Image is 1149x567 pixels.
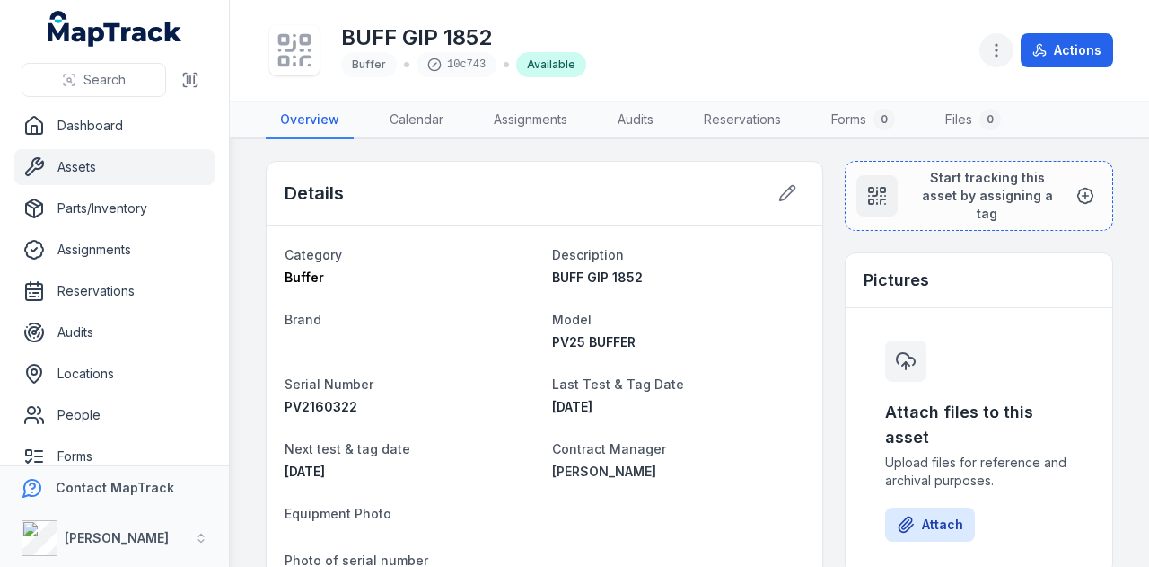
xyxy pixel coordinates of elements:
span: Next test & tag date [285,441,410,456]
span: Buffer [352,58,386,71]
span: [DATE] [552,399,592,414]
button: Actions [1021,33,1113,67]
h3: Pictures [864,268,929,293]
div: Available [516,52,586,77]
time: 1/22/2025, 11:00:00 AM [552,399,592,414]
a: MapTrack [48,11,182,47]
span: [DATE] [285,464,325,479]
a: Calendar [375,102,458,139]
a: Assignments [479,102,582,139]
span: PV25 BUFFER [552,334,636,350]
button: Start tracking this asset by assigning a tag [845,161,1113,231]
a: Locations [14,356,215,392]
div: 10c743 [417,52,496,77]
span: Contract Manager [552,441,666,456]
a: Reservations [689,102,795,139]
a: Forms [14,439,215,474]
a: Reservations [14,273,215,309]
h2: Details [285,181,344,206]
a: Forms0 [817,102,909,139]
div: 0 [979,109,1001,130]
a: Parts/Inventory [14,190,215,226]
button: Search [22,63,166,97]
span: BUFF GIP 1852 [552,270,643,285]
strong: [PERSON_NAME] [65,530,169,545]
span: Buffer [285,270,324,285]
span: Category [285,247,342,262]
span: Search [83,71,126,89]
a: People [14,397,215,433]
span: Last Test & Tag Date [552,377,684,392]
a: Audits [603,102,668,139]
a: Dashboard [14,108,215,144]
a: Overview [266,102,354,139]
a: Assignments [14,232,215,268]
a: Audits [14,315,215,350]
a: Assets [14,149,215,185]
span: PV2160322 [285,399,357,414]
span: Description [552,247,624,262]
h1: BUFF GIP 1852 [341,23,586,52]
a: [PERSON_NAME] [552,463,805,481]
button: Attach [885,508,975,542]
a: Files0 [931,102,1015,139]
span: Start tracking this asset by assigning a tag [912,169,1062,223]
span: Equipment Photo [285,506,391,521]
time: 7/22/2025, 10:00:00 AM [285,464,325,479]
span: Serial Number [285,377,373,392]
strong: Contact MapTrack [56,480,174,495]
h3: Attach files to this asset [885,400,1073,450]
span: Brand [285,312,321,327]
div: 0 [873,109,895,130]
span: Model [552,312,592,327]
span: Upload files for reference and archival purposes. [885,454,1073,490]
